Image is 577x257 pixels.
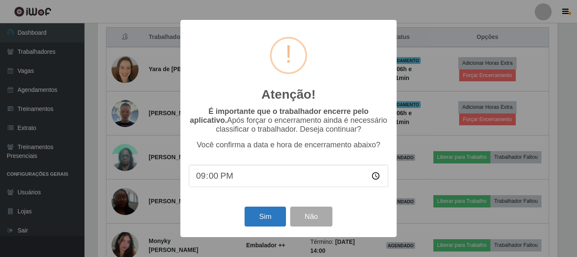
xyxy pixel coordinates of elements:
p: Após forçar o encerramento ainda é necessário classificar o trabalhador. Deseja continuar? [189,107,388,134]
h2: Atenção! [261,87,316,102]
button: Não [290,207,332,227]
p: Você confirma a data e hora de encerramento abaixo? [189,141,388,149]
button: Sim [245,207,286,227]
b: É importante que o trabalhador encerre pelo aplicativo. [190,107,368,124]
